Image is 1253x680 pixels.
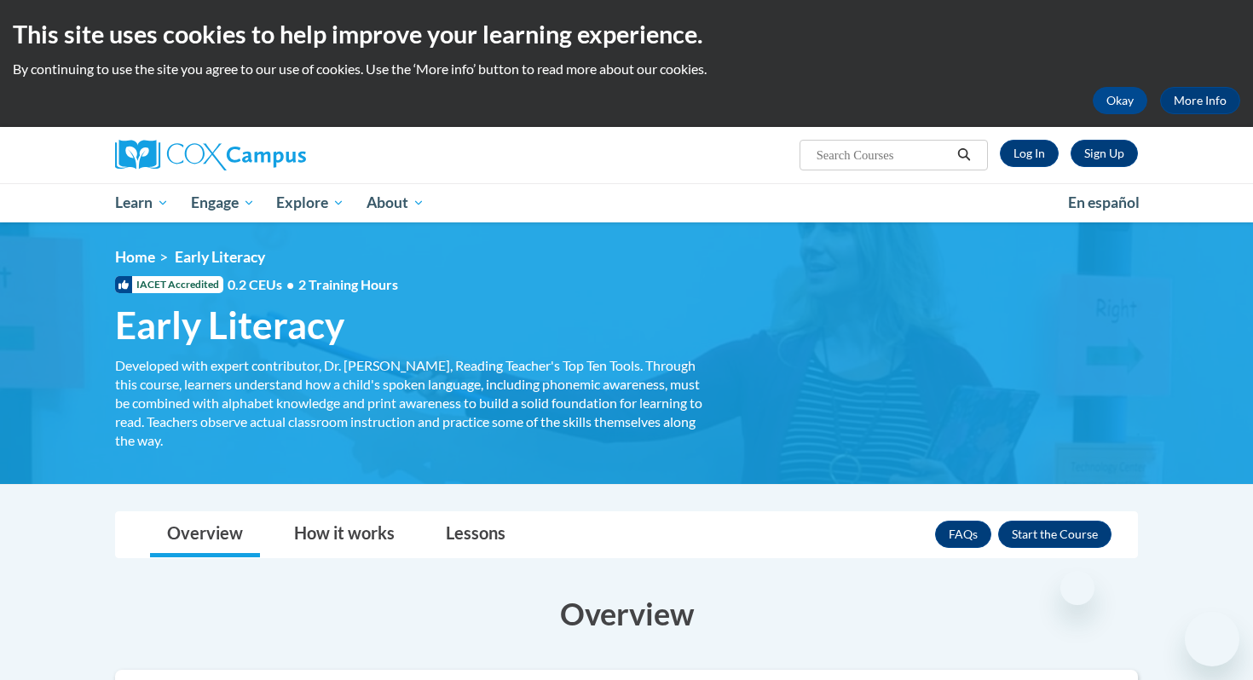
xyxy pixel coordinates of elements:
[115,592,1138,635] h3: Overview
[286,276,294,292] span: •
[115,303,344,348] span: Early Literacy
[429,512,523,557] a: Lessons
[13,17,1240,51] h2: This site uses cookies to help improve your learning experience.
[1068,193,1140,211] span: En español
[150,512,260,557] a: Overview
[104,183,180,222] a: Learn
[367,193,424,213] span: About
[115,356,703,450] div: Developed with expert contributor, Dr. [PERSON_NAME], Reading Teacher's Top Ten Tools. Through th...
[1000,140,1059,167] a: Log In
[277,512,412,557] a: How it works
[191,193,255,213] span: Engage
[265,183,355,222] a: Explore
[298,276,398,292] span: 2 Training Hours
[89,183,1163,222] div: Main menu
[180,183,266,222] a: Engage
[115,193,169,213] span: Learn
[1060,571,1094,605] iframe: Close message
[998,521,1112,548] button: Enroll
[276,193,344,213] span: Explore
[815,145,951,165] input: Search Courses
[115,248,155,266] a: Home
[1093,87,1147,114] button: Okay
[1185,612,1239,666] iframe: Button to launch messaging window
[228,275,398,294] span: 0.2 CEUs
[355,183,436,222] a: About
[1071,140,1138,167] a: Register
[175,248,265,266] span: Early Literacy
[115,276,223,293] span: IACET Accredited
[1160,87,1240,114] a: More Info
[935,521,991,548] a: FAQs
[115,140,439,170] a: Cox Campus
[1057,185,1151,221] a: En español
[115,140,306,170] img: Cox Campus
[13,60,1240,78] p: By continuing to use the site you agree to our use of cookies. Use the ‘More info’ button to read...
[951,145,977,165] button: Search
